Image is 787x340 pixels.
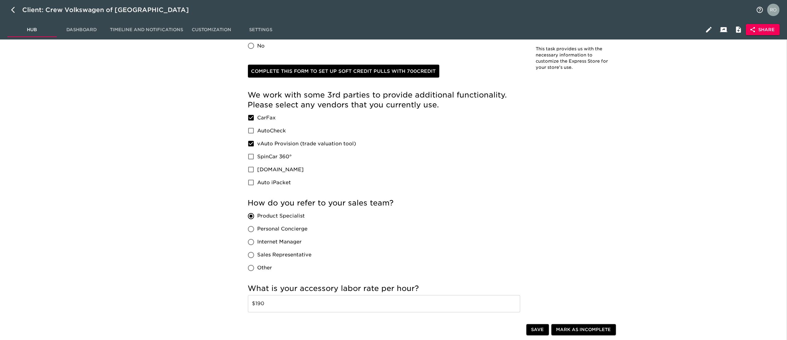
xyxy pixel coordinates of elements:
[190,26,232,34] span: Customization
[746,24,780,35] button: Share
[61,26,103,34] span: Dashboard
[767,4,780,16] img: Profile
[257,166,304,173] span: [DOMAIN_NAME]
[240,26,282,34] span: Settings
[752,2,767,17] button: notifications
[251,67,436,75] span: Complete this form to set up soft credit pulls with 700Credit
[716,22,731,37] button: Client View
[556,326,611,334] span: Mark as Incomplete
[257,264,272,272] span: Other
[701,22,716,37] button: Edit Hub
[551,324,616,335] button: Mark as Incomplete
[257,153,292,160] span: SpinCar 360°
[248,284,520,294] h5: What is your accessory labor rate per hour?
[248,198,520,208] h5: How do you refer to your sales team?
[536,46,610,71] p: This task provides us with the necessary information to customize the Express Store for your stor...
[751,26,775,34] span: Share
[257,114,276,122] span: CarFax
[22,5,198,15] div: Client: Crew Volkswagen of [GEOGRAPHIC_DATA]
[248,90,520,110] h5: We work with some 3rd parties to provide additional functionality. Please select any vendors that...
[11,26,53,34] span: Hub
[257,213,305,220] span: Product Specialist
[257,179,291,186] span: Auto iPacket
[248,65,439,78] a: Complete this form to set up soft credit pulls with 700Credit
[257,238,302,246] span: Internet Manager
[526,324,549,335] button: Save
[257,42,265,50] span: No
[257,251,312,259] span: Sales Representative
[248,295,520,313] input: Example: $120
[110,26,183,34] span: Timeline and Notifications
[257,127,286,135] span: AutoCheck
[257,226,308,233] span: Personal Concierge
[531,326,544,334] span: Save
[257,140,356,147] span: vAuto Provision (trade valuation tool)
